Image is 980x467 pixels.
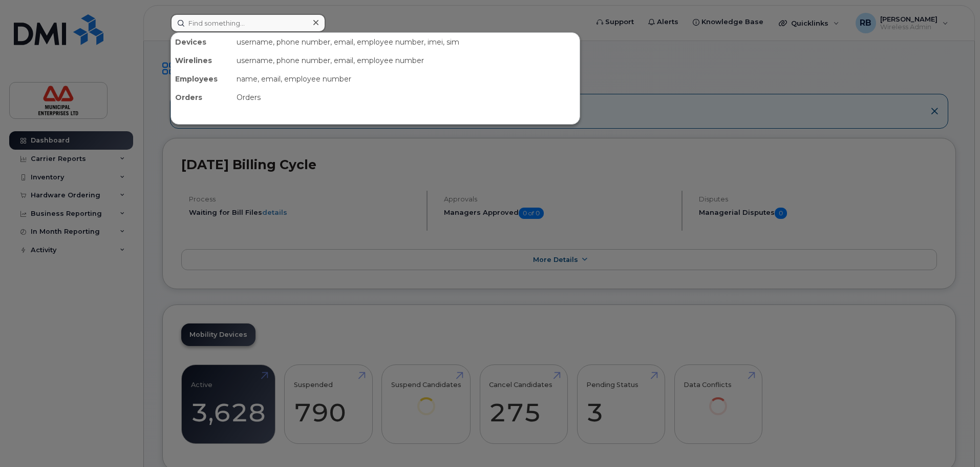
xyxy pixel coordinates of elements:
[232,70,580,88] div: name, email, employee number
[232,88,580,107] div: Orders
[232,33,580,51] div: username, phone number, email, employee number, imei, sim
[232,51,580,70] div: username, phone number, email, employee number
[171,88,232,107] div: Orders
[171,51,232,70] div: Wirelines
[171,70,232,88] div: Employees
[171,33,232,51] div: Devices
